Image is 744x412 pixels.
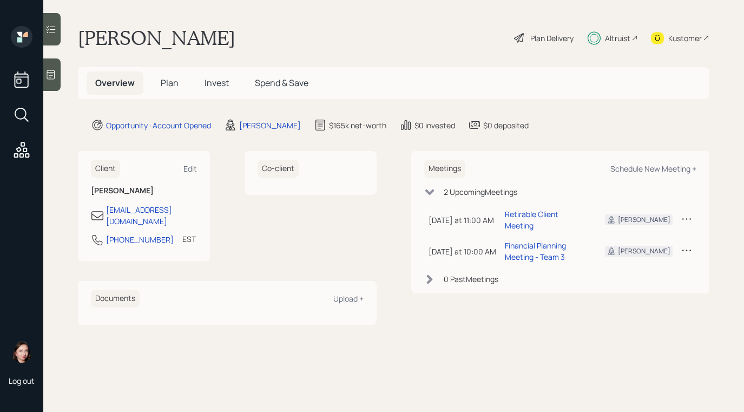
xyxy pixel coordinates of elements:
h1: [PERSON_NAME] [78,26,235,50]
h6: [PERSON_NAME] [91,186,197,195]
h6: Co-client [258,160,299,178]
div: Opportunity · Account Opened [106,120,211,131]
div: [PHONE_NUMBER] [106,234,174,245]
div: [PERSON_NAME] [239,120,301,131]
div: Retirable Client Meeting [505,208,588,231]
div: [PERSON_NAME] [618,246,670,256]
img: aleksandra-headshot.png [11,341,32,363]
h6: Meetings [424,160,465,178]
div: 0 Past Meeting s [444,273,498,285]
div: [EMAIL_ADDRESS][DOMAIN_NAME] [106,204,197,227]
div: [DATE] at 11:00 AM [429,214,496,226]
div: 2 Upcoming Meeting s [444,186,517,198]
div: Upload + [333,293,364,304]
h6: Client [91,160,120,178]
div: Log out [9,376,35,386]
div: Edit [183,164,197,174]
div: [PERSON_NAME] [618,215,670,225]
div: Plan Delivery [530,32,574,44]
div: $0 deposited [483,120,529,131]
span: Invest [205,77,229,89]
div: [DATE] at 10:00 AM [429,246,496,257]
div: Altruist [605,32,630,44]
div: $165k net-worth [329,120,386,131]
span: Plan [161,77,179,89]
span: Overview [95,77,135,89]
span: Spend & Save [255,77,308,89]
div: Financial Planning Meeting - Team 3 [505,240,588,263]
div: EST [182,233,196,245]
div: $0 invested [414,120,455,131]
div: Schedule New Meeting + [610,164,696,174]
div: Kustomer [668,32,702,44]
h6: Documents [91,290,140,308]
